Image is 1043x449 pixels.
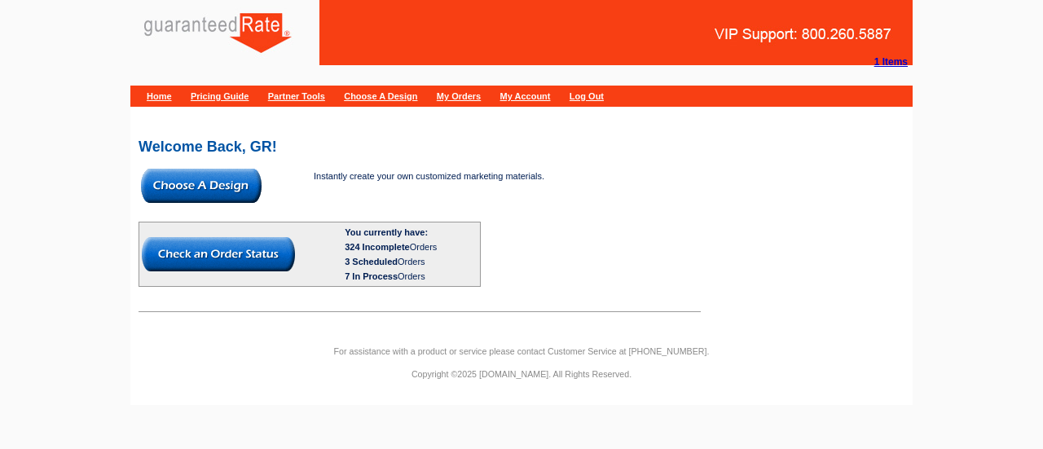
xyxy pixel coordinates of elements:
[130,344,913,359] p: For assistance with a product or service please contact Customer Service at [PHONE_NUMBER].
[874,56,908,68] strong: 1 Items
[147,91,172,101] a: Home
[314,171,544,181] span: Instantly create your own customized marketing materials.
[139,139,904,154] h2: Welcome Back, GR!
[570,91,604,101] a: Log Out
[500,91,551,101] a: My Account
[268,91,325,101] a: Partner Tools
[345,257,398,266] span: 3 Scheduled
[437,91,481,101] a: My Orders
[345,240,477,284] div: Orders Orders Orders
[345,271,398,281] span: 7 In Process
[130,367,913,381] p: Copyright ©2025 [DOMAIN_NAME]. All Rights Reserved.
[191,91,249,101] a: Pricing Guide
[344,91,417,101] a: Choose A Design
[141,169,262,203] img: button-choose-design.gif
[345,227,428,237] b: You currently have:
[345,242,409,252] span: 324 Incomplete
[142,237,295,271] img: button-check-order-status.gif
